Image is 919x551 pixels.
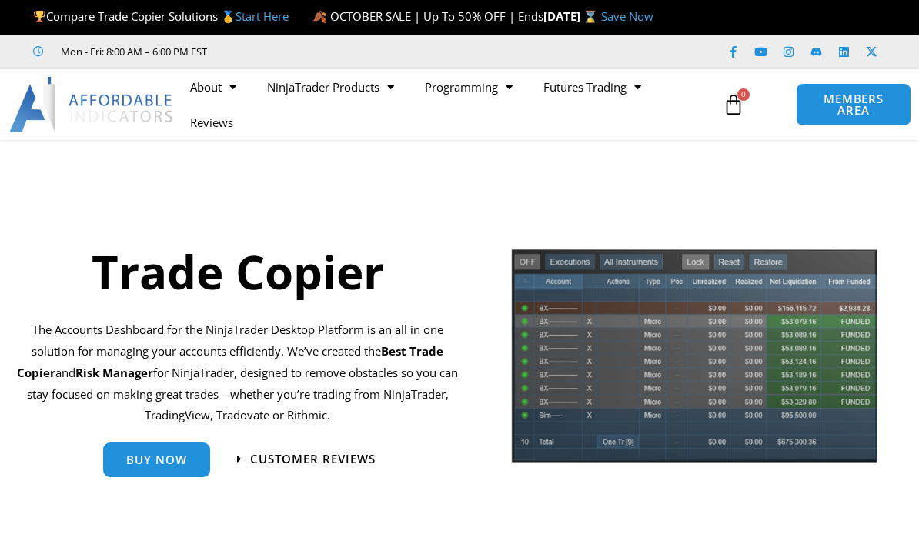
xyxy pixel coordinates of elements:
strong: Risk Manager [75,365,153,380]
h1: Trade Copier [12,239,464,304]
a: Save Now [601,8,653,24]
span: 0 [737,88,750,101]
span: Mon - Fri: 8:00 AM – 6:00 PM EST [57,42,207,61]
img: tradecopier | Affordable Indicators – NinjaTrader [510,248,878,473]
strong: [DATE] ⌛ [543,8,601,24]
a: 0 [700,82,767,127]
nav: Menu [175,69,717,140]
img: 🏆 [34,11,45,22]
a: About [175,69,252,105]
b: Best Trade Copier [17,343,443,380]
span: MEMBERS AREA [812,93,894,116]
a: Start Here [236,8,289,24]
img: LogoAI | Affordable Indicators – NinjaTrader [9,77,175,132]
a: Buy Now [103,442,210,477]
span: Compare Trade Copier Solutions 🥇 [33,8,289,24]
a: MEMBERS AREA [796,83,911,126]
a: Futures Trading [528,69,657,105]
a: Reviews [175,105,249,140]
a: NinjaTrader Products [252,69,409,105]
a: Programming [409,69,528,105]
span: Buy Now [126,454,187,466]
span: 🍂 OCTOBER SALE | Up To 50% OFF | Ends [312,8,543,24]
p: The Accounts Dashboard for the NinjaTrader Desktop Platform is an all in one solution for managin... [12,319,464,426]
span: Customer Reviews [250,453,376,465]
a: Customer Reviews [237,453,376,465]
iframe: Customer reviews powered by Trustpilot [229,44,459,59]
